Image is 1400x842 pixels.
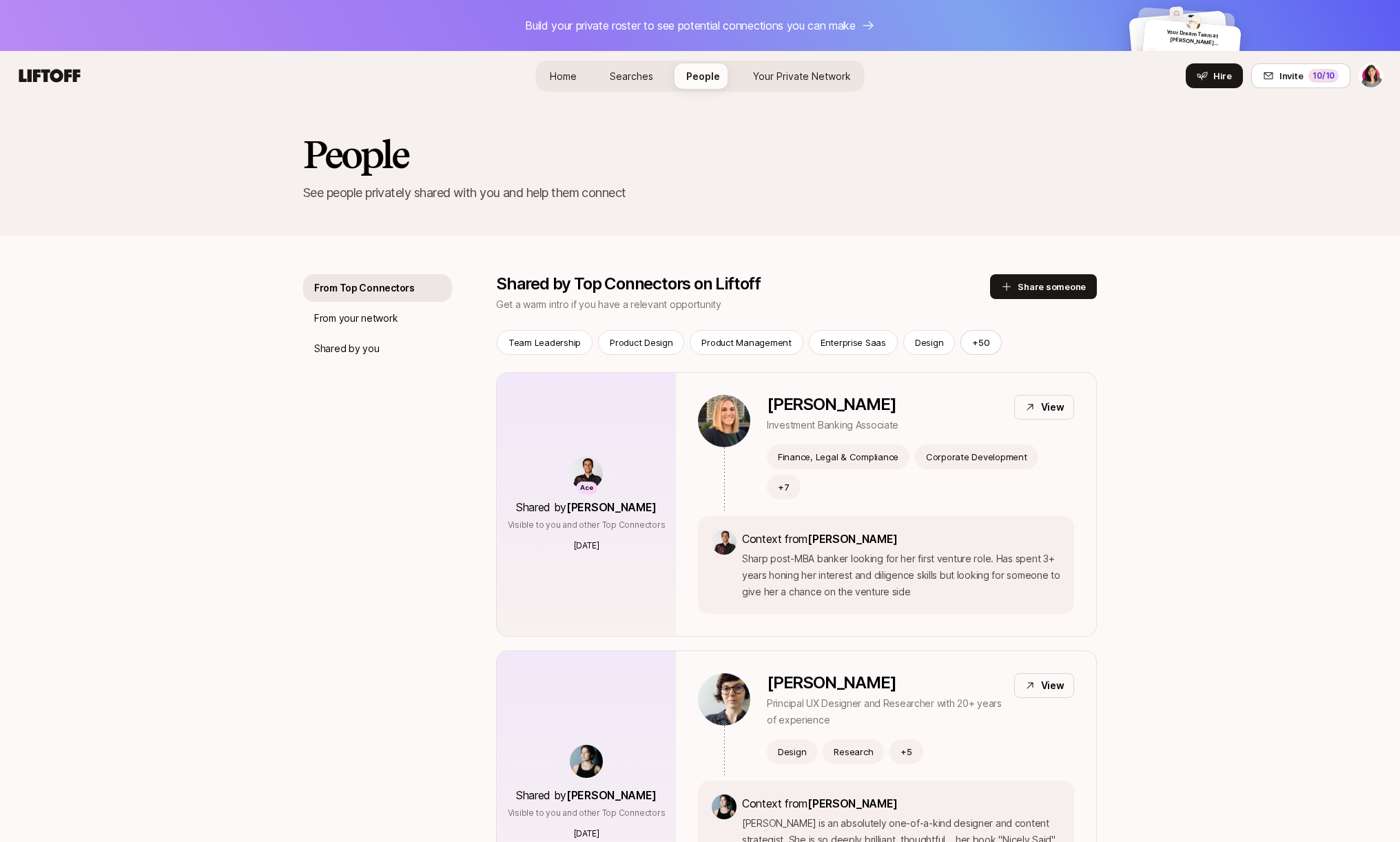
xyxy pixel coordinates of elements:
p: Principal UX Designer and Researcher with 20+ years of experience [767,695,1003,728]
h2: People [303,134,408,175]
p: View [1041,677,1064,694]
img: Lilly Hernandez [1359,64,1383,88]
p: Design [778,745,806,759]
img: ACg8ocKfD4J6FzG9_HAYQ9B8sLvPSEBLQEDmbHTY_vjoi9sRmV9s2RKt=s160-c [570,457,603,490]
button: +50 [960,330,1001,355]
span: Hire [1213,69,1232,83]
span: People [686,70,720,82]
button: Invite10/10 [1251,63,1350,88]
p: Context from [742,794,1060,812]
span: [PERSON_NAME] [566,788,657,802]
img: 26964379_22cb_4a03_bc52_714bb9ec3ccc.jpg [698,395,750,447]
span: Your Private Network [753,70,851,82]
a: Searches [599,63,664,89]
p: From your network [314,310,398,327]
p: Finance, Legal & Compliance [778,450,898,464]
p: Visible to you and other Top Connectors [508,519,666,531]
span: Invite [1279,69,1303,83]
a: People [675,63,731,89]
p: Someone incredible [1162,50,1235,65]
div: 10 /10 [1308,69,1339,83]
p: Sharp post-MBA banker looking for her first venture role. Has spent 3+ years honing her interest ... [742,551,1060,600]
img: ACg8ocKfD4J6FzG9_HAYQ9B8sLvPSEBLQEDmbHTY_vjoi9sRmV9s2RKt=s160-c [712,530,737,555]
img: 539a6eb7_bc0e_4fa2_8ad9_ee091919e8d1.jpg [570,745,603,778]
p: Investment Banking Associate [767,417,898,433]
span: [PERSON_NAME] [807,797,898,810]
img: default-avatar.svg [1146,47,1159,59]
p: Get a warm intro if you have a relevant opportunity [496,296,990,313]
p: Enterprise Saas [821,336,886,349]
p: Visible to you and other Top Connectors [508,807,666,819]
p: Research [834,745,873,759]
button: +7 [767,475,801,500]
p: Product Management [701,336,791,349]
img: default-avatar.svg [1135,45,1148,58]
span: Home [550,70,577,82]
p: Build your private roster to see potential connections you can make [525,17,856,34]
img: d161c2d1_e0f6_49d1_b039_361ae3ab2495.jpg [1186,14,1201,29]
p: Product Design [610,336,672,349]
a: Home [539,63,588,89]
img: 539a6eb7_bc0e_4fa2_8ad9_ee091919e8d1.jpg [712,794,737,819]
button: Hire [1186,63,1243,88]
span: [PERSON_NAME] [566,500,657,514]
p: See people privately shared with you and help them connect [303,183,1097,203]
p: [PERSON_NAME] [767,395,898,414]
p: Shared by [516,786,657,804]
span: [PERSON_NAME] [807,532,898,546]
p: Shared by Top Connectors on Liftoff [496,274,990,294]
p: Team Leadership [508,336,581,349]
p: Shared by [516,498,657,516]
p: Design [915,336,943,349]
p: [DATE] [574,828,599,840]
a: Your Private Network [742,63,862,89]
img: empty-company-logo.svg [1170,6,1184,21]
button: Lilly Hernandez [1359,63,1383,88]
span: Your Dream Team at [PERSON_NAME] [GEOGRAPHIC_DATA] [1163,28,1220,54]
p: Context from [742,530,1060,548]
p: [DATE] [574,540,599,552]
p: From Top Connectors [314,280,415,296]
p: Corporate Development [926,450,1027,464]
p: View [1041,399,1064,415]
span: Searches [610,70,653,82]
a: AceShared by[PERSON_NAME]Visible to you and other Top Connectors[DATE][PERSON_NAME]Investment Ban... [496,372,1097,637]
p: Shared by you [314,340,379,357]
img: 0b965891_4116_474f_af89_6433edd974dd.jpg [698,673,750,726]
button: +5 [889,739,923,764]
p: Ace [580,482,593,494]
p: [PERSON_NAME] [767,673,1003,692]
button: Share someone [990,274,1097,299]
